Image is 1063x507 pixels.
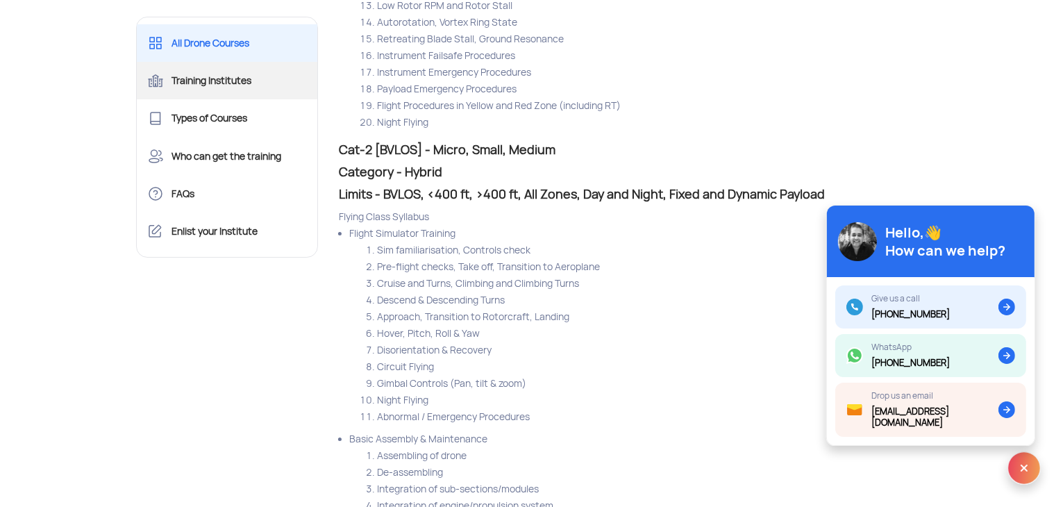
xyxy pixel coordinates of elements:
[377,325,928,342] li: Hover, Pitch, Roll & Yaw
[377,292,928,308] li: Descend & Descending Turns
[377,408,928,425] li: Abnormal / Emergency Procedures
[885,224,1005,260] div: Hello,👋 How can we help?
[377,464,928,481] li: De-assembling
[377,392,928,408] li: Night Flying
[998,299,1015,315] img: ic_arrow.svg
[339,142,928,158] h3: Cat-2 [BVLOS] - Micro, Small, Medium
[339,208,928,225] h4: Flying Class Syllabus
[377,47,928,64] li: Instrument Failsafe Procedures
[998,401,1015,418] img: ic_arrow.svg
[1007,451,1041,485] img: ic_x.svg
[377,358,928,375] li: Circuit Flying
[846,401,863,418] img: ic_mail.svg
[846,347,863,364] img: ic_whatsapp.svg
[339,164,928,181] h3: Category - Hybrid
[377,481,928,497] li: Integration of sub-sections/modules
[377,31,928,47] li: Retreating Blade Stall, Ground Resonance
[871,342,950,352] div: WhatsApp
[377,81,928,97] li: Payload Emergency Procedures
[377,342,928,358] li: Disorientation & Recovery
[871,406,998,429] div: [EMAIL_ADDRESS][DOMAIN_NAME]
[377,447,928,464] li: Assembling of drone
[835,383,1026,437] a: Drop us an email[EMAIL_ADDRESS][DOMAIN_NAME]
[871,294,950,304] div: Give us a call
[137,213,318,250] a: Enlist your Institute
[846,299,863,315] img: ic_call.svg
[137,138,318,175] a: Who can get the training
[377,258,928,275] li: Pre-flight checks, Take off, Transition to Aeroplane
[377,64,928,81] li: Instrument Emergency Procedures
[871,309,950,320] div: [PHONE_NUMBER]
[137,99,318,137] a: Types of Courses
[349,225,928,425] li: Flight Simulator Training
[137,62,318,99] a: Training Institutes
[998,347,1015,364] img: ic_arrow.svg
[137,175,318,213] a: FAQs
[377,97,928,114] li: Flight Procedures in Yellow and Red Zone (including RT)
[377,375,928,392] li: Gimbal Controls (Pan, tilt & zoom)
[377,275,928,292] li: Cruise and Turns, Climbing and Climbing Turns
[871,358,950,369] div: [PHONE_NUMBER]
[377,114,928,131] li: Night Flying
[137,24,318,62] a: All Drone Courses
[835,334,1026,377] a: WhatsApp[PHONE_NUMBER]
[339,186,928,203] h3: Limits - BVLOS, <400 ft, >400 ft, All Zones, Day and Night, Fixed and Dynamic Payload
[871,391,998,401] div: Drop us an email
[377,242,928,258] li: Sim familiarisation, Controls check
[377,308,928,325] li: Approach, Transition to Rotorcraft, Landing
[377,14,928,31] li: Autorotation, Vortex Ring State
[838,222,877,261] img: img_avatar@2x.png
[835,285,1026,329] a: Give us a call[PHONE_NUMBER]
